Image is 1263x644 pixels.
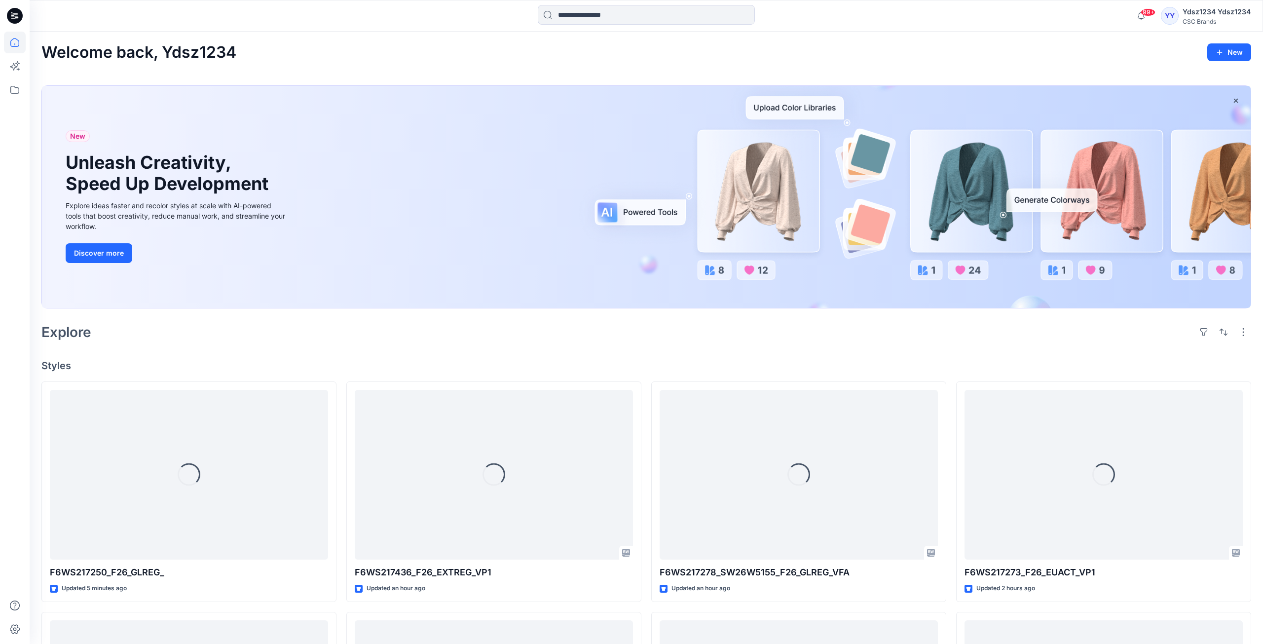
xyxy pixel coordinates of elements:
[41,43,236,62] h2: Welcome back, Ydsz1234
[1207,43,1251,61] button: New
[1141,8,1155,16] span: 99+
[965,566,1243,579] p: F6WS217273_F26_EUACT_VP1
[66,152,273,194] h1: Unleash Creativity, Speed Up Development
[41,324,91,340] h2: Explore
[66,200,288,231] div: Explore ideas faster and recolor styles at scale with AI-powered tools that boost creativity, red...
[1183,6,1251,18] div: Ydsz1234 Ydsz1234
[70,130,85,142] span: New
[976,583,1035,594] p: Updated 2 hours ago
[66,243,288,263] a: Discover more
[1161,7,1179,25] div: YY
[367,583,425,594] p: Updated an hour ago
[41,360,1251,372] h4: Styles
[66,243,132,263] button: Discover more
[1183,18,1251,25] div: CSC Brands
[660,566,938,579] p: F6WS217278_SW26W5155_F26_GLREG_VFA
[355,566,633,579] p: F6WS217436_F26_EXTREG_VP1
[671,583,730,594] p: Updated an hour ago
[50,566,328,579] p: F6WS217250_F26_GLREG_
[62,583,127,594] p: Updated 5 minutes ago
